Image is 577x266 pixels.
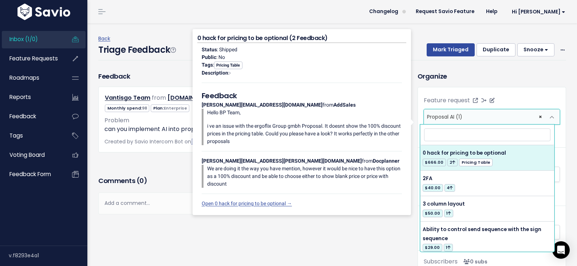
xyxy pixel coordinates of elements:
strong: [PERSON_NAME][EMAIL_ADDRESS][PERSON_NAME][DOMAIN_NAME] [202,158,362,164]
span: × [539,110,542,124]
p: i ve an issue with the ergoflix Group gmbh Proposal. It doesnt show the 100% discount prices in t... [207,122,402,145]
span: Problem [104,116,129,124]
h3: Organize [418,71,566,81]
strong: [PERSON_NAME][EMAIL_ADDRESS][DOMAIN_NAME] [202,102,323,108]
strong: Tags [202,62,213,68]
a: Feedback form [2,166,60,183]
span: Reports [9,93,31,101]
span: Feedback [9,112,36,120]
p: Hello BP Team, [207,109,402,116]
span: Proposal AI (1) [427,113,462,120]
span: Inbox (1/0) [9,35,38,43]
a: [DOMAIN_NAME] [167,94,218,102]
div: : Shipped : No : : from from [197,43,406,210]
span: Subscribers [424,257,458,266]
div: Open Intercom Messenger [552,241,570,259]
a: Inbox (1/0) [2,31,60,48]
strong: AddSales [333,102,356,108]
span: Ability to control send sequence with the sign sequence [423,226,541,242]
span: Hi [PERSON_NAME] [512,9,565,15]
button: Snooze [517,43,554,56]
span: 0 hack for pricing to be optional [423,150,506,156]
span: 3 column layout [423,201,465,207]
span: Pricing Table [214,61,242,69]
span: Tags [9,132,23,139]
span: $40.00 [423,184,443,192]
p: We are doing it the way you have mention, however it would be nice to have this option as a 100% ... [207,165,402,188]
span: Monthly spend: [105,104,149,112]
a: Feature Requests [2,50,60,67]
div: v.f8293e4a1 [9,246,87,265]
button: Mark Triaged [427,43,475,56]
span: $50.00 [423,210,443,217]
a: Vantisgo Team [105,94,150,102]
h5: Feedback [202,90,402,101]
span: 98 [142,105,147,111]
span: Enterprise [164,105,187,111]
a: Reports [2,89,60,106]
span: Feedback form [9,170,51,178]
h3: Feedback [98,71,130,81]
span: 1 [444,244,453,251]
span: Changelog [369,9,398,14]
span: 2 [447,159,458,166]
a: Voting Board [2,147,60,163]
strong: Status [202,47,217,52]
a: Feedback [2,108,60,125]
span: Plan: [151,104,189,112]
span: 1 [444,210,453,217]
a: [DATE] 12:31 p.m. [191,138,232,145]
span: $666.00 [423,159,446,166]
span: 2FA [423,175,432,182]
span: - [229,70,231,76]
p: can you implement AI into proposals please? [104,125,388,134]
h4: Triage Feedback [98,43,175,56]
a: Hi [PERSON_NAME] [503,6,571,17]
span: $29.00 [423,244,442,251]
span: Feature Requests [9,55,58,62]
a: Roadmaps [2,70,60,86]
img: logo-white.9d6f32f41409.svg [16,4,72,20]
a: Request Savio Feature [410,6,480,17]
a: Tags [2,127,60,144]
label: Feature request [424,96,470,105]
span: Voting Board [9,151,45,159]
span: <p><strong>Subscribers</strong><br><br> No subscribers yet<br> </p> [461,258,487,265]
strong: Public [202,54,216,60]
span: 4 [444,184,455,192]
button: Duplicate [477,43,515,56]
div: Add a comment... [98,192,395,214]
h4: 0 hack for pricing to be optional (2 Feedback) [197,34,406,43]
span: Pricing Table [459,159,493,166]
strong: Docplanner [373,158,399,164]
h3: Comments ( ) [98,176,395,186]
span: Roadmaps [9,74,39,82]
strong: Description [202,70,228,76]
a: Open 0 hack for pricing to be optional → [202,201,292,206]
a: Back [98,35,110,42]
a: Help [480,6,503,17]
span: Created by Savio Intercom Bot on | [104,138,286,145]
span: from [152,94,166,102]
span: 0 [139,176,144,185]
